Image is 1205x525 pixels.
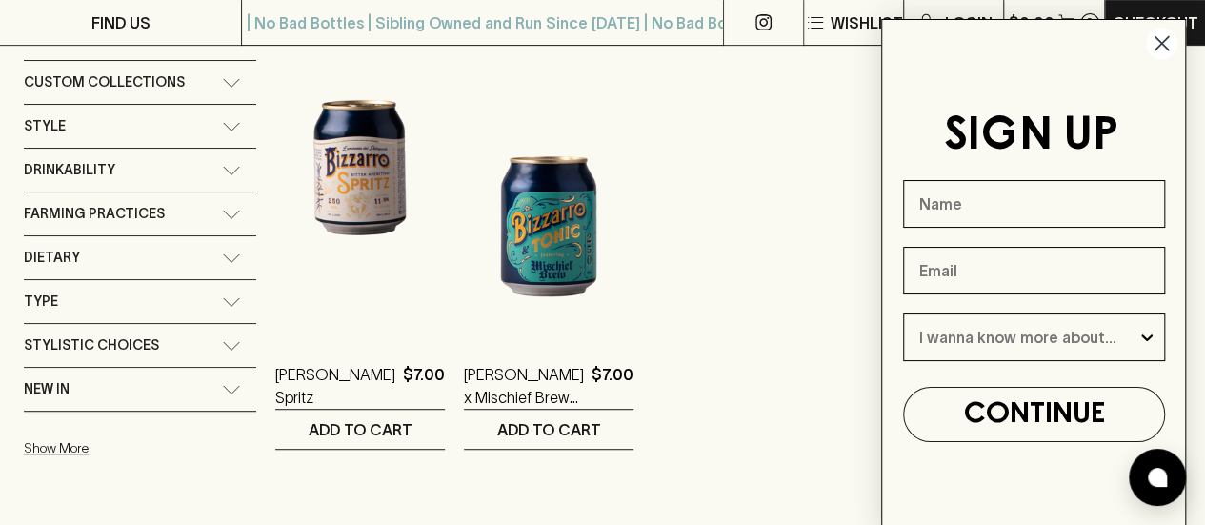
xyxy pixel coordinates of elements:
img: Bizzarro x Mischief Brew Tonic Spritz 250ml [464,1,633,334]
div: Drinkability [24,149,256,192]
button: CONTINUE [903,387,1165,442]
span: SIGN UP [944,114,1118,158]
button: ADD TO CART [275,410,445,449]
div: Stylistic Choices [24,324,256,367]
button: Close dialog [1145,27,1178,60]
span: Stylistic Choices [24,333,159,357]
div: Dietary [24,236,256,279]
button: ADD TO CART [464,410,633,449]
div: Style [24,105,256,148]
span: Dietary [24,246,80,270]
p: Wishlist [831,11,903,34]
p: FIND US [91,11,151,34]
div: Farming Practices [24,192,256,235]
div: Custom Collections [24,61,256,104]
input: I wanna know more about... [919,314,1137,360]
a: [PERSON_NAME] Spritz [275,363,395,409]
span: Style [24,114,66,138]
span: Farming Practices [24,202,165,226]
a: [PERSON_NAME] x Mischief Brew Tonic Spritz 250ml [464,363,584,409]
p: ADD TO CART [309,418,412,441]
nav: pagination navigation [275,474,1181,512]
img: Bizzarro Spritz [275,1,445,334]
span: Drinkability [24,158,115,182]
input: Name [903,180,1165,228]
input: Email [903,247,1165,294]
div: New In [24,368,256,411]
span: New In [24,377,70,401]
img: bubble-icon [1148,468,1167,487]
button: Show More [24,429,273,468]
p: $7.00 [403,363,445,409]
span: Type [24,290,58,313]
span: Custom Collections [24,71,185,94]
p: $7.00 [592,363,633,409]
p: ADD TO CART [497,418,601,441]
button: Show Options [1137,314,1156,360]
div: Type [24,280,256,323]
